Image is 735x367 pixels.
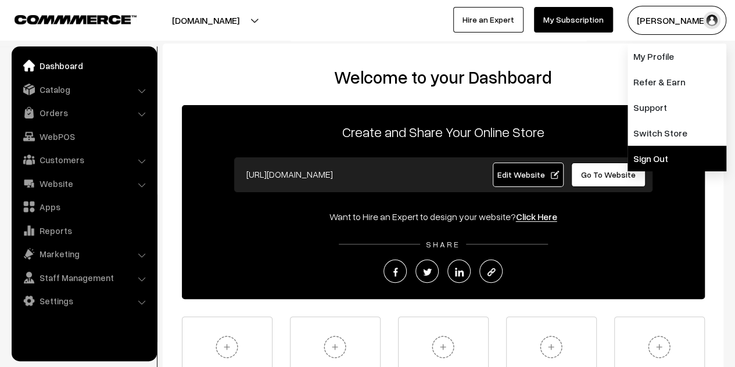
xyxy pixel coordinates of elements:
button: [PERSON_NAME] [628,6,726,35]
a: Reports [15,220,153,241]
a: Switch Store [628,120,726,146]
a: Settings [15,290,153,311]
img: plus.svg [211,331,243,363]
a: Catalog [15,79,153,100]
img: plus.svg [643,331,675,363]
span: Go To Website [581,170,636,179]
a: Hire an Expert [453,7,524,33]
img: plus.svg [319,331,351,363]
a: Edit Website [493,163,564,187]
a: Customers [15,149,153,170]
img: COMMMERCE [15,15,137,24]
a: Orders [15,102,153,123]
p: Create and Share Your Online Store [182,121,705,142]
a: Refer & Earn [628,69,726,95]
a: Marketing [15,243,153,264]
a: Website [15,173,153,194]
h2: Welcome to your Dashboard [174,67,712,88]
button: [DOMAIN_NAME] [131,6,280,35]
a: Dashboard [15,55,153,76]
a: Go To Website [571,163,646,187]
a: My Profile [628,44,726,69]
span: Edit Website [497,170,559,179]
a: Sign Out [628,146,726,171]
img: user [703,12,720,29]
a: Support [628,95,726,120]
span: SHARE [420,239,466,249]
a: COMMMERCE [15,12,116,26]
img: plus.svg [427,331,459,363]
div: Want to Hire an Expert to design your website? [182,210,705,224]
a: WebPOS [15,126,153,147]
a: My Subscription [534,7,613,33]
a: Apps [15,196,153,217]
img: plus.svg [535,331,567,363]
a: Staff Management [15,267,153,288]
a: Click Here [516,211,557,222]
